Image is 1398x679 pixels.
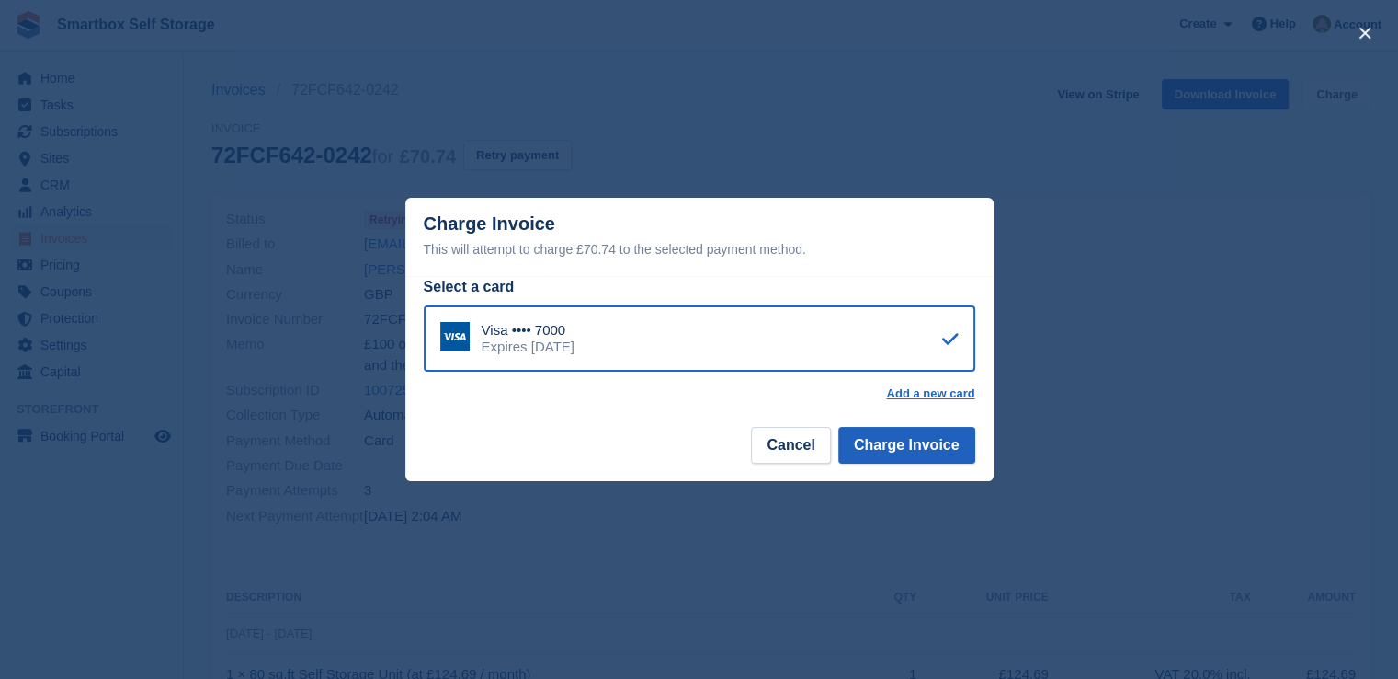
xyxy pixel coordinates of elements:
[1350,18,1380,48] button: close
[838,427,975,464] button: Charge Invoice
[424,213,975,260] div: Charge Invoice
[424,276,975,298] div: Select a card
[440,322,470,351] img: Visa Logo
[482,322,574,339] div: Visa •••• 7000
[424,238,975,260] div: This will attempt to charge £70.74 to the selected payment method.
[886,386,974,401] a: Add a new card
[751,427,830,464] button: Cancel
[482,339,574,355] div: Expires [DATE]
